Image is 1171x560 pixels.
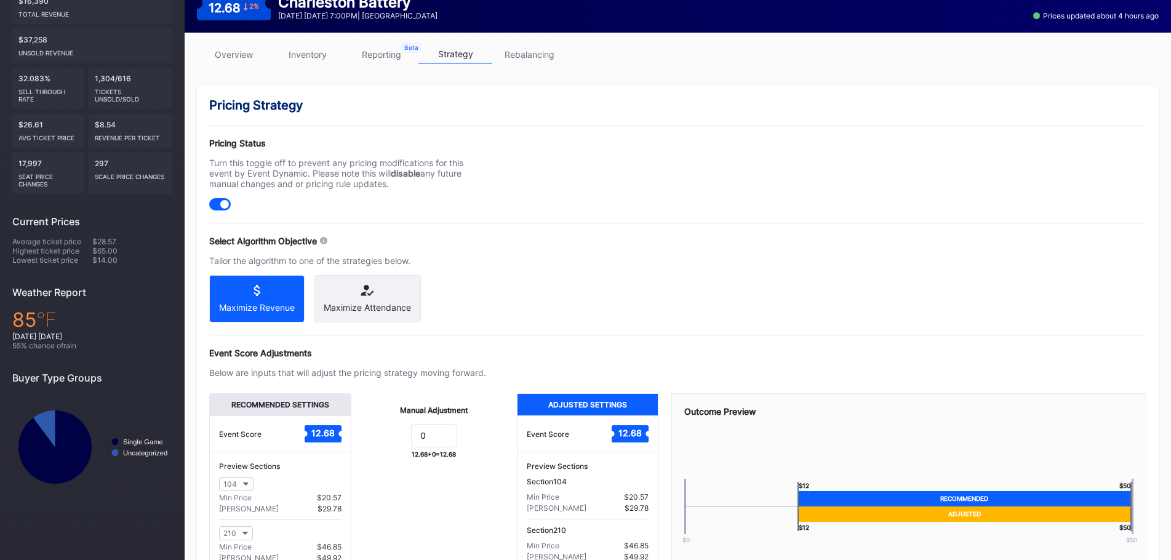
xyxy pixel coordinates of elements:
[527,430,569,439] div: Event Score
[12,114,84,148] div: $26.61
[797,506,1132,522] div: Adjusted
[89,68,172,109] div: 1,304/616
[219,526,253,540] button: 210
[1119,482,1132,491] div: $ 50
[317,542,342,551] div: $46.85
[18,129,78,142] div: Avg ticket price
[518,394,658,415] div: Adjusted Settings
[18,6,166,18] div: Total Revenue
[624,541,649,550] div: $46.85
[12,341,172,350] div: 55 % chance of rain
[492,45,566,64] a: rebalancing
[527,503,586,513] div: [PERSON_NAME]
[197,45,271,64] a: overview
[12,372,172,384] div: Buyer Type Groups
[12,255,92,265] div: Lowest ticket price
[625,503,649,513] div: $29.78
[1119,522,1132,531] div: $ 50
[12,393,172,501] svg: Chart title
[12,246,92,255] div: Highest ticket price
[12,215,172,228] div: Current Prices
[92,237,172,246] div: $28.57
[1110,536,1153,543] div: $ 50
[624,492,649,502] div: $20.57
[527,477,649,486] div: Section 104
[209,367,486,378] div: Below are inputs that will adjust the pricing strategy moving forward.
[209,236,317,246] div: Select Algorithm Objective
[219,504,279,513] div: [PERSON_NAME]
[12,308,172,332] div: 85
[311,428,335,438] text: 12.68
[219,430,262,439] div: Event Score
[797,491,1132,506] div: Recommended
[249,3,259,10] div: 2 %
[12,332,172,341] div: [DATE] [DATE]
[684,406,1134,417] div: Outcome Preview
[219,462,342,471] div: Preview Sections
[1033,11,1159,20] div: Prices updated about 4 hours ago
[12,153,84,194] div: 17,997
[209,348,1146,358] div: Event Score Adjustments
[527,541,559,550] div: Min Price
[271,45,345,64] a: inventory
[527,526,649,535] div: Section 210
[123,449,167,457] text: Uncategorized
[223,479,237,489] div: 104
[797,522,809,531] div: $ 12
[418,45,492,64] a: strategy
[318,504,342,513] div: $29.78
[209,138,486,148] div: Pricing Status
[210,394,351,415] div: Recommended Settings
[400,406,468,415] div: Manual Adjustment
[219,493,252,502] div: Min Price
[209,255,486,266] div: Tailor the algorithm to one of the strategies below.
[95,168,166,180] div: scale price changes
[618,428,642,438] text: 12.68
[391,168,420,178] strong: disable
[36,308,57,332] span: ℉
[209,158,486,189] div: Turn this toggle off to prevent any pricing modifications for this event by Event Dynamic. Please...
[797,482,809,491] div: $ 12
[209,2,259,14] div: 12.68
[95,83,166,103] div: Tickets Unsold/Sold
[219,542,252,551] div: Min Price
[18,44,166,57] div: Unsold Revenue
[219,477,254,491] button: 104
[95,129,166,142] div: Revenue per ticket
[527,462,649,471] div: Preview Sections
[89,153,172,194] div: 297
[317,493,342,502] div: $20.57
[12,237,92,246] div: Average ticket price
[12,29,172,63] div: $37,258
[412,450,456,458] div: 12.68 + 0 = 12.68
[18,83,78,103] div: Sell Through Rate
[209,98,1146,113] div: Pricing Strategy
[665,536,708,543] div: $0
[278,11,438,20] div: [DATE] [DATE] 7:00PM | [GEOGRAPHIC_DATA]
[345,45,418,64] a: reporting
[12,286,172,298] div: Weather Report
[527,492,559,502] div: Min Price
[324,302,411,313] div: Maximize Attendance
[12,68,84,109] div: 32.083%
[223,529,236,538] div: 210
[219,302,295,313] div: Maximize Revenue
[18,168,78,188] div: seat price changes
[123,438,163,446] text: Single Game
[89,114,172,148] div: $8.54
[92,255,172,265] div: $14.00
[92,246,172,255] div: $65.00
